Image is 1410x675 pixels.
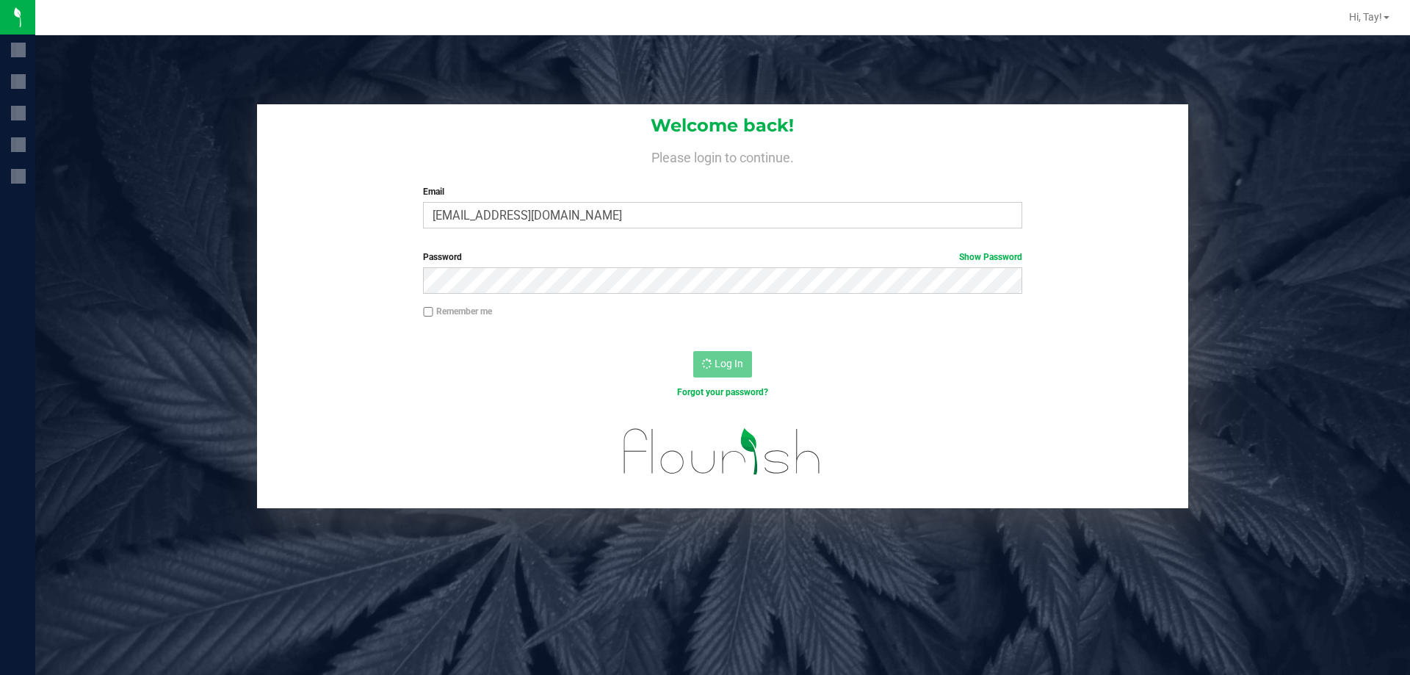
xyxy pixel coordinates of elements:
[1349,11,1382,23] span: Hi, Tay!
[715,358,743,369] span: Log In
[257,116,1188,135] h1: Welcome back!
[423,307,433,317] input: Remember me
[606,414,839,489] img: flourish_logo.svg
[677,387,768,397] a: Forgot your password?
[959,252,1022,262] a: Show Password
[257,147,1188,165] h4: Please login to continue.
[423,185,1022,198] label: Email
[693,351,752,378] button: Log In
[423,252,462,262] span: Password
[423,305,492,318] label: Remember me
